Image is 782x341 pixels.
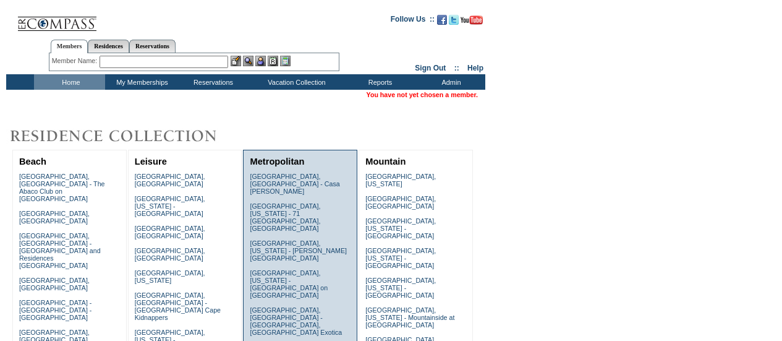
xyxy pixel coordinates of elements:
a: Mountain [365,157,406,166]
img: Impersonate [255,56,266,66]
img: b_calculator.gif [280,56,291,66]
a: [GEOGRAPHIC_DATA], [US_STATE] [135,269,205,284]
a: [GEOGRAPHIC_DATA], [GEOGRAPHIC_DATA] - [GEOGRAPHIC_DATA], [GEOGRAPHIC_DATA] Exotica [250,306,342,336]
img: Subscribe to our YouTube Channel [461,15,483,25]
a: Reservations [129,40,176,53]
a: [GEOGRAPHIC_DATA], [GEOGRAPHIC_DATA] - [GEOGRAPHIC_DATA] and Residences [GEOGRAPHIC_DATA] [19,232,101,269]
img: View [243,56,253,66]
a: Residences [88,40,129,53]
a: [GEOGRAPHIC_DATA], [US_STATE] - [GEOGRAPHIC_DATA] [365,217,436,240]
a: Help [467,64,483,72]
a: [GEOGRAPHIC_DATA] - [GEOGRAPHIC_DATA] - [GEOGRAPHIC_DATA] [19,299,91,321]
a: [GEOGRAPHIC_DATA], [US_STATE] - Mountainside at [GEOGRAPHIC_DATA] [365,306,454,329]
td: Vacation Collection [247,74,343,90]
td: My Memberships [105,74,176,90]
span: :: [454,64,459,72]
a: [GEOGRAPHIC_DATA], [GEOGRAPHIC_DATA] [135,247,205,262]
span: You have not yet chosen a member. [367,91,478,98]
a: [GEOGRAPHIC_DATA], [US_STATE] - [PERSON_NAME][GEOGRAPHIC_DATA] [250,240,347,262]
a: [GEOGRAPHIC_DATA], [GEOGRAPHIC_DATA] - [GEOGRAPHIC_DATA] Cape Kidnappers [135,291,221,321]
img: b_edit.gif [231,56,241,66]
td: Follow Us :: [391,14,435,28]
td: Admin [414,74,485,90]
a: [GEOGRAPHIC_DATA], [GEOGRAPHIC_DATA] [135,173,205,188]
a: Sign Out [415,64,446,72]
img: Destinations by Exclusive Resorts [6,124,247,149]
a: Leisure [135,157,167,166]
img: Become our fan on Facebook [437,15,447,25]
td: Reservations [176,74,247,90]
a: Beach [19,157,46,166]
a: [GEOGRAPHIC_DATA], [GEOGRAPHIC_DATA] [365,195,436,210]
a: [GEOGRAPHIC_DATA], [GEOGRAPHIC_DATA] [19,277,90,291]
td: Home [34,74,105,90]
a: [GEOGRAPHIC_DATA], [US_STATE] [365,173,436,188]
a: [GEOGRAPHIC_DATA], [GEOGRAPHIC_DATA] [135,225,205,240]
a: [GEOGRAPHIC_DATA], [US_STATE] - [GEOGRAPHIC_DATA] on [GEOGRAPHIC_DATA] [250,269,328,299]
a: [GEOGRAPHIC_DATA], [GEOGRAPHIC_DATA] - The Abaco Club on [GEOGRAPHIC_DATA] [19,173,105,202]
a: Become our fan on Facebook [437,19,447,26]
td: Reports [343,74,414,90]
img: Compass Home [17,6,97,32]
a: Subscribe to our YouTube Channel [461,19,483,26]
div: Member Name: [52,56,100,66]
img: Reservations [268,56,278,66]
a: [GEOGRAPHIC_DATA], [GEOGRAPHIC_DATA] [19,210,90,225]
a: [GEOGRAPHIC_DATA], [US_STATE] - [GEOGRAPHIC_DATA] [365,277,436,299]
a: [GEOGRAPHIC_DATA], [US_STATE] - 71 [GEOGRAPHIC_DATA], [GEOGRAPHIC_DATA] [250,202,320,232]
a: Metropolitan [250,157,304,166]
a: [GEOGRAPHIC_DATA], [US_STATE] - [GEOGRAPHIC_DATA] [135,195,205,217]
a: Members [51,40,88,53]
a: Follow us on Twitter [449,19,459,26]
a: [GEOGRAPHIC_DATA], [GEOGRAPHIC_DATA] - Casa [PERSON_NAME] [250,173,339,195]
img: Follow us on Twitter [449,15,459,25]
a: [GEOGRAPHIC_DATA], [US_STATE] - [GEOGRAPHIC_DATA] [365,247,436,269]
